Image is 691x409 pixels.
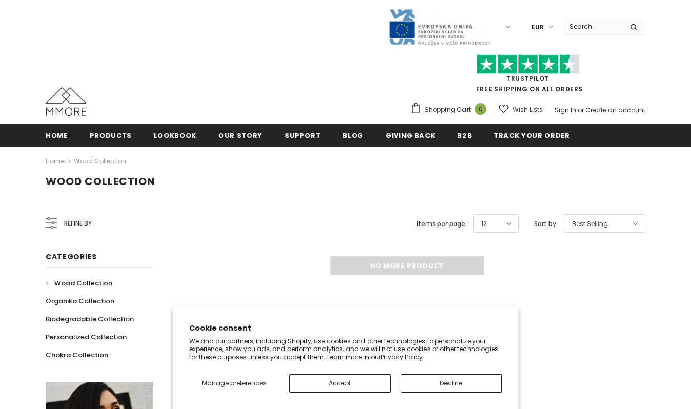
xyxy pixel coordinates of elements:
[74,157,126,166] a: Wood Collection
[572,219,608,229] span: Best Selling
[54,278,112,288] span: Wood Collection
[289,374,390,393] button: Accept
[90,131,132,140] span: Products
[284,124,321,147] a: support
[532,22,544,32] span: EUR
[46,310,134,328] a: Biodegradable Collection
[46,332,127,342] span: Personalized Collection
[457,124,472,147] a: B2B
[388,22,491,31] a: Javni Razpis
[381,353,423,361] a: Privacy Policy
[46,174,155,189] span: Wood Collection
[46,328,127,346] a: Personalized Collection
[46,274,112,292] a: Wood Collection
[46,296,114,306] span: Organika Collection
[46,87,87,116] img: MMORE Cases
[457,131,472,140] span: B2B
[46,350,108,360] span: Chakra Collection
[154,131,196,140] span: Lookbook
[477,54,579,74] img: Trust Pilot Stars
[46,314,134,324] span: Biodegradable Collection
[342,131,363,140] span: Blog
[534,219,556,229] label: Sort by
[481,219,487,229] span: 12
[417,219,465,229] label: Items per page
[64,218,92,229] span: Refine by
[46,346,108,364] a: Chakra Collection
[46,252,97,262] span: Categories
[410,102,492,117] a: Shopping Cart 0
[385,131,435,140] span: Giving back
[189,337,502,361] p: We and our partners, including Shopify, use cookies and other technologies to personalize your ex...
[401,374,502,393] button: Decline
[475,103,486,115] span: 0
[202,379,267,387] span: Manage preferences
[218,131,262,140] span: Our Story
[154,124,196,147] a: Lookbook
[90,124,132,147] a: Products
[494,131,570,140] span: Track your order
[578,106,584,114] span: or
[506,74,549,83] a: Trustpilot
[284,131,321,140] span: support
[499,100,543,118] a: Wish Lists
[46,131,68,140] span: Home
[555,106,576,114] a: Sign In
[563,19,622,34] input: Search Site
[585,106,645,114] a: Create an account
[46,124,68,147] a: Home
[388,8,491,46] img: Javni Razpis
[342,124,363,147] a: Blog
[424,105,471,115] span: Shopping Cart
[385,124,435,147] a: Giving back
[410,59,645,93] span: FREE SHIPPING ON ALL ORDERS
[46,155,64,168] a: Home
[218,124,262,147] a: Our Story
[513,105,543,115] span: Wish Lists
[494,124,570,147] a: Track your order
[189,323,502,334] h2: Cookie consent
[46,292,114,310] a: Organika Collection
[189,374,279,393] button: Manage preferences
